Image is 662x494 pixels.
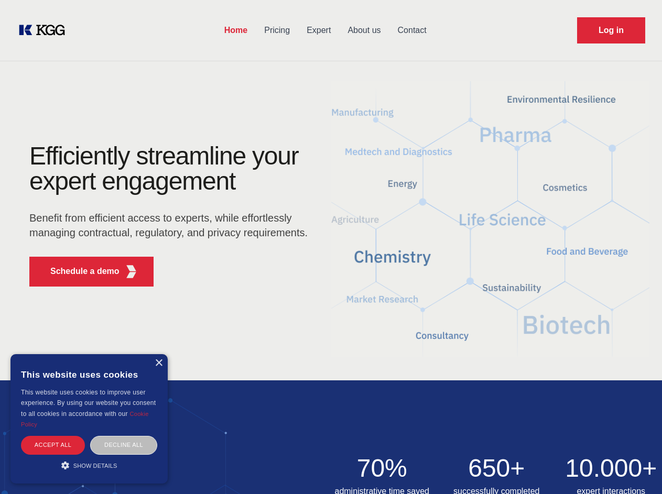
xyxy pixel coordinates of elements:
a: Expert [298,17,339,44]
a: KOL Knowledge Platform: Talk to Key External Experts (KEE) [17,22,73,39]
span: This website uses cookies to improve user experience. By using our website you consent to all coo... [21,389,156,418]
div: Accept all [21,436,85,454]
div: Close [155,359,162,367]
a: Pricing [256,17,298,44]
a: Home [216,17,256,44]
p: Schedule a demo [50,265,120,278]
img: KGG Fifth Element RED [125,265,138,278]
div: Decline all [90,436,157,454]
iframe: Chat Widget [610,444,662,494]
p: Benefit from efficient access to experts, while effortlessly managing contractual, regulatory, an... [29,211,314,240]
h2: 70% [331,456,433,481]
a: About us [339,17,389,44]
h1: Efficiently streamline your expert engagement [29,144,314,194]
div: This website uses cookies [21,362,157,387]
h2: 650+ [446,456,548,481]
div: Show details [21,460,157,470]
a: Cookie Policy [21,411,149,427]
img: KGG Fifth Element RED [331,68,650,370]
span: Show details [73,463,117,469]
button: Schedule a demoKGG Fifth Element RED [29,257,154,287]
a: Request Demo [577,17,645,43]
a: Contact [389,17,435,44]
